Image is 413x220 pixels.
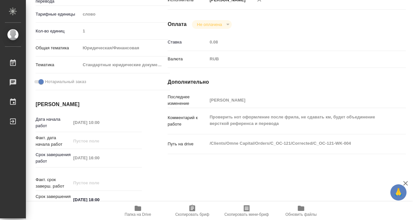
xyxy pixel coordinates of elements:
p: Факт. дата начала работ [36,135,71,148]
p: Кол-во единиц [36,28,80,34]
div: слово [80,9,170,20]
div: Стандартные юридические документы, договоры, уставы [80,59,170,70]
p: Последнее изменение [168,94,207,107]
input: Пустое поле [71,178,128,188]
p: Общая тематика [36,45,80,51]
h4: Оплата [168,20,187,28]
span: 🙏 [393,186,404,199]
p: Тематика [36,62,80,68]
span: Нотариальный заказ [45,79,86,85]
textarea: Проверить нот оформление после фрила, не сдавать км, будет объединение версткой референса и перевода [207,112,386,129]
div: Не оплачена [192,20,232,29]
div: Юридическая/Финансовая [80,43,170,54]
p: Тарифные единицы [36,11,80,18]
div: RUB [207,54,386,65]
button: Не оплачена [195,22,224,27]
p: Валюта [168,56,207,62]
input: Пустое поле [71,153,128,163]
p: Комментарий к работе [168,115,207,128]
span: Папка на Drive [125,212,151,217]
input: Пустое поле [71,136,128,146]
p: Ставка [168,39,207,45]
span: Скопировать бриф [175,212,209,217]
button: Скопировать бриф [165,202,219,220]
input: ✎ Введи что-нибудь [71,195,128,204]
p: Срок завершения услуги [36,193,71,206]
input: Пустое поле [80,26,170,36]
button: Скопировать мини-бриф [219,202,274,220]
button: 🙏 [390,184,407,201]
span: Обновить файлы [285,212,317,217]
h4: Дополнительно [168,78,406,86]
p: Путь на drive [168,141,207,147]
button: Обновить файлы [274,202,328,220]
button: Папка на Drive [111,202,165,220]
textarea: /Clients/Omne Capital/Orders/C_OC-121/Corrected/C_OC-121-WK-004 [207,138,386,149]
p: Дата начала работ [36,116,71,129]
p: Факт. срок заверш. работ [36,177,71,189]
p: Срок завершения работ [36,152,71,165]
input: Пустое поле [71,118,128,127]
h4: [PERSON_NAME] [36,101,142,108]
input: Пустое поле [207,37,386,47]
span: Скопировать мини-бриф [224,212,269,217]
input: Пустое поле [207,95,386,105]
